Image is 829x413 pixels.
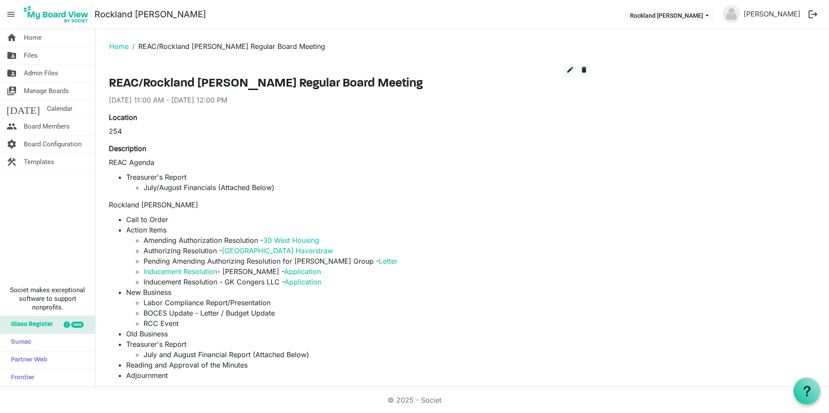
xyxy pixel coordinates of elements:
span: Home [24,29,42,46]
img: My Board View Logo [21,3,91,25]
li: Pending Amending Authorizing Resolution for [PERSON_NAME] Group - [144,256,590,266]
button: edit [564,64,576,77]
li: July/August Financials (Attached Below) [144,182,590,193]
span: Manage Boards [24,82,69,100]
li: Authorizing Resolution - [144,245,590,256]
li: New Business [126,287,590,329]
li: Old Business [126,329,590,339]
li: Treasurer's Report [126,172,590,193]
span: Glass Register [7,316,53,333]
span: [DATE] [7,100,40,117]
a: Rockland [PERSON_NAME] [95,6,206,23]
a: Letter [379,257,398,265]
label: Description [109,143,146,154]
a: Application [284,277,321,286]
img: no-profile-picture.svg [723,5,740,23]
li: Labor Compliance Report/Presentation [144,297,590,308]
li: Adjournment [126,370,590,381]
a: © 2025 - Societ [388,396,441,404]
span: Templates [24,153,54,171]
span: Frontier [7,369,34,387]
li: Amending Authorization Resolution - [144,235,590,245]
li: RCC Event [144,318,590,329]
span: Files [24,47,38,64]
li: Inducement Resolution - GK Congers LLC - [144,277,590,287]
span: menu [3,6,19,23]
div: [DATE] 11:00 AM - [DATE] 12:00 PM [109,95,590,105]
span: Admin Files [24,65,58,82]
a: Home [109,42,129,51]
span: edit [566,66,574,74]
li: July and August Financial Report (Attached Below) [144,349,590,360]
span: settings [7,136,17,153]
span: Sumac [7,334,31,351]
span: home [7,29,17,46]
a: 30 West Housing [263,236,319,245]
div: 254 [109,126,590,136]
li: Call to Order [126,214,590,225]
button: logout [804,5,822,23]
span: Societ makes exceptional software to support nonprofits. [4,286,91,312]
li: Action Items [126,225,590,287]
li: BOCES Update - Letter / Budget Update [144,308,590,318]
li: Treasurer's Report [126,339,590,360]
p: REAC Agenda [109,157,590,168]
li: REAC/Rockland [PERSON_NAME] Regular Board Meeting [129,41,325,52]
span: switch_account [7,82,17,100]
a: [PERSON_NAME] [740,5,804,23]
h3: REAC/Rockland [PERSON_NAME] Regular Board Meeting [109,77,590,91]
p: Rockland [PERSON_NAME] [109,200,590,210]
span: Board Members [24,118,70,135]
span: people [7,118,17,135]
span: Partner Web [7,352,47,369]
button: Rockland IDA dropdownbutton [624,9,715,21]
div: new [71,322,84,328]
button: delete [578,64,590,77]
span: folder_shared [7,65,17,82]
li: - [PERSON_NAME] - [144,266,590,277]
span: construction [7,153,17,171]
a: Inducement Resolution [144,267,217,276]
span: Calendar [47,100,72,117]
li: Reading and Approval of the Minutes [126,360,590,370]
span: Board Configuration [24,136,82,153]
a: [GEOGRAPHIC_DATA] Haverstraw [222,246,333,255]
span: delete [580,66,588,74]
span: folder_shared [7,47,17,64]
a: Application [284,267,321,276]
label: Location [109,112,137,123]
a: My Board View Logo [21,3,95,25]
